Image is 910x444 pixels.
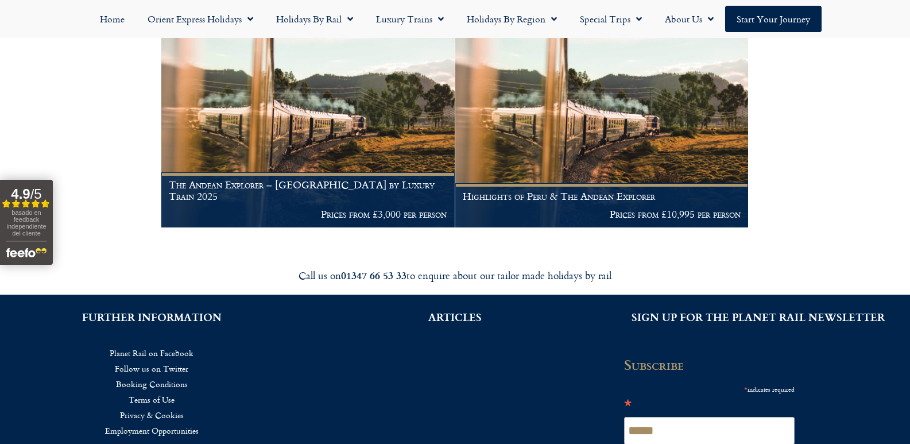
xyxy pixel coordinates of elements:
strong: 01347 66 53 33 [341,268,406,283]
div: indicates required [624,381,795,396]
nav: Menu [6,6,904,32]
a: About Us [653,6,725,32]
div: Call us on to enquire about our tailor made holidays by rail [134,269,777,282]
a: Home [88,6,136,32]
h1: Highlights of Peru & The Andean Explorer [463,191,741,202]
h2: ARTICLES [320,312,589,322]
h2: SIGN UP FOR THE PLANET RAIL NEWSLETTER [624,312,893,322]
a: Follow us on Twitter [17,361,286,376]
a: Orient Express Holidays [136,6,265,32]
a: Highlights of Peru & The Andean Explorer Prices from £10,995 per person [455,28,749,228]
a: Special Trips [568,6,653,32]
p: Prices from £10,995 per person [463,209,741,220]
a: Employment Opportunities [17,423,286,438]
h2: FURTHER INFORMATION [17,312,286,322]
a: Booking Conditions [17,376,286,392]
a: Privacy & Cookies [17,407,286,423]
a: Holidays by Region [455,6,568,32]
p: Prices from £3,000 per person [169,209,447,220]
a: Start your Journey [725,6,822,32]
a: Terms of Use [17,392,286,407]
h1: The Andean Explorer – [GEOGRAPHIC_DATA] by Luxury Train 2025 [169,179,447,202]
a: Planet Rail on Facebook [17,345,286,361]
a: Luxury Trains [365,6,455,32]
nav: Menu [17,345,286,438]
a: The Andean Explorer – [GEOGRAPHIC_DATA] by Luxury Train 2025 Prices from £3,000 per person [161,28,455,228]
a: Holidays by Rail [265,6,365,32]
h2: Subscribe [624,357,802,373]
